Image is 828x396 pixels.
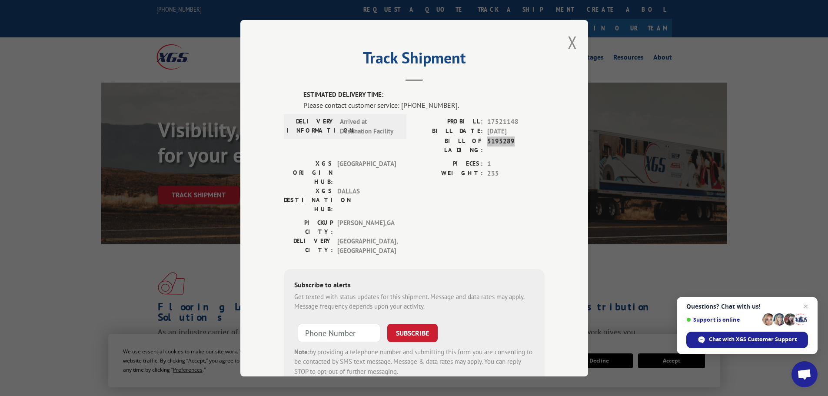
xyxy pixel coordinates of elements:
[686,332,808,348] div: Chat with XGS Customer Support
[414,116,483,126] label: PROBILL:
[709,336,797,343] span: Chat with XGS Customer Support
[337,186,396,213] span: DALLAS
[414,169,483,179] label: WEIGHT:
[284,218,333,236] label: PICKUP CITY:
[294,347,309,356] strong: Note:
[284,236,333,256] label: DELIVERY CITY:
[337,236,396,256] span: [GEOGRAPHIC_DATA] , [GEOGRAPHIC_DATA]
[294,347,534,376] div: by providing a telephone number and submitting this form you are consenting to be contacted by SM...
[286,116,336,136] label: DELIVERY INFORMATION:
[284,52,545,68] h2: Track Shipment
[487,169,545,179] span: 235
[791,361,818,387] div: Open chat
[298,323,380,342] input: Phone Number
[487,126,545,136] span: [DATE]
[284,159,333,186] label: XGS ORIGIN HUB:
[686,316,759,323] span: Support is online
[487,136,545,154] span: 5195289
[487,159,545,169] span: 1
[414,126,483,136] label: BILL DATE:
[487,116,545,126] span: 17521148
[414,136,483,154] label: BILL OF LADING:
[340,116,399,136] span: Arrived at Destination Facility
[337,159,396,186] span: [GEOGRAPHIC_DATA]
[686,303,808,310] span: Questions? Chat with us!
[387,323,438,342] button: SUBSCRIBE
[568,31,577,54] button: Close modal
[414,159,483,169] label: PIECES:
[337,218,396,236] span: [PERSON_NAME] , GA
[303,100,545,110] div: Please contact customer service: [PHONE_NUMBER].
[294,292,534,311] div: Get texted with status updates for this shipment. Message and data rates may apply. Message frequ...
[303,90,545,100] label: ESTIMATED DELIVERY TIME:
[801,301,811,312] span: Close chat
[294,279,534,292] div: Subscribe to alerts
[284,186,333,213] label: XGS DESTINATION HUB:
